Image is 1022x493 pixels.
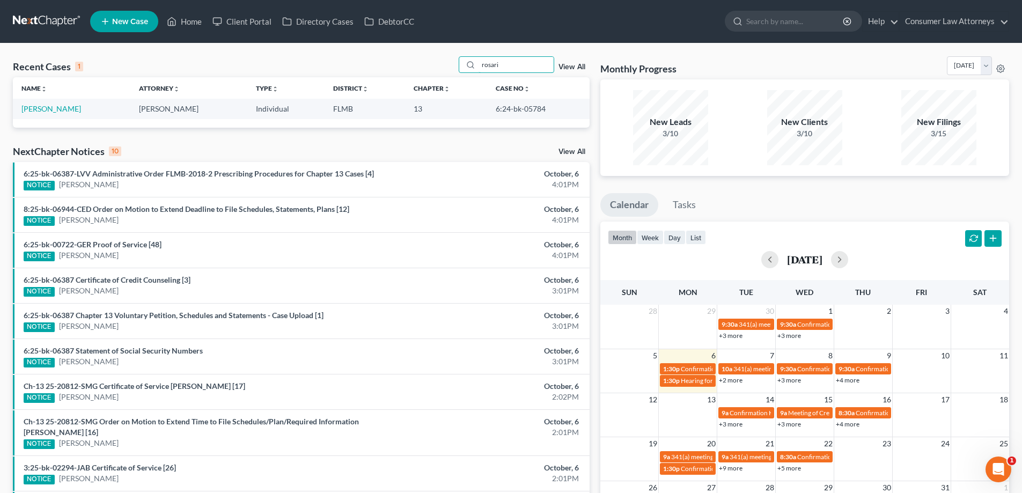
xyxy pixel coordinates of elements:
span: Confirmation Hearing for [PERSON_NAME] [797,365,920,373]
a: [PERSON_NAME] [59,473,119,484]
span: Wed [796,288,813,297]
span: 1:30p [663,465,680,473]
div: October, 6 [401,345,579,356]
span: 9a [722,409,729,417]
span: 10a [722,365,732,373]
div: NOTICE [24,475,55,484]
a: 6:25-bk-06387-LVV Administrative Order FLMB-2018-2 Prescribing Procedures for Chapter 13 Cases [4] [24,169,374,178]
div: October, 6 [401,204,579,215]
div: Recent Cases [13,60,83,73]
h2: [DATE] [787,254,822,265]
span: Meeting of Creditors for [PERSON_NAME] [788,409,907,417]
a: Client Portal [207,12,277,31]
a: +3 more [777,420,801,428]
div: NOTICE [24,216,55,226]
a: View All [558,148,585,156]
a: [PERSON_NAME] [59,179,119,190]
a: [PERSON_NAME] [21,104,81,113]
iframe: Intercom live chat [986,457,1011,482]
a: Directory Cases [277,12,359,31]
div: 4:01PM [401,250,579,261]
span: Thu [855,288,871,297]
a: +3 more [777,376,801,384]
span: 3 [944,305,951,318]
span: 9:30a [722,320,738,328]
div: 3/15 [901,128,976,139]
span: 21 [764,437,775,450]
div: NOTICE [24,252,55,261]
a: Tasks [663,193,705,217]
span: 12 [648,393,658,406]
i: unfold_more [444,86,450,92]
span: 1 [1008,457,1016,465]
a: [PERSON_NAME] [59,392,119,402]
span: Sun [622,288,637,297]
div: October, 6 [401,416,579,427]
span: Confirmation hearing for [PERSON_NAME] [681,465,803,473]
div: NOTICE [24,322,55,332]
i: unfold_more [362,86,369,92]
div: October, 6 [401,239,579,250]
span: 341(a) meeting for [PERSON_NAME] [671,453,775,461]
span: Hearing for [PERSON_NAME] [681,377,764,385]
span: Confirmation Hearing for [PERSON_NAME] [730,409,852,417]
input: Search by name... [479,57,554,72]
span: 18 [998,393,1009,406]
div: 4:01PM [401,215,579,225]
td: 6:24-bk-05784 [487,99,590,119]
a: [PERSON_NAME] [59,356,119,367]
div: 3/10 [767,128,842,139]
a: Districtunfold_more [333,84,369,92]
a: Help [863,12,899,31]
div: 1 [75,62,83,71]
a: DebtorCC [359,12,420,31]
a: 6:25-bk-00722-GER Proof of Service [48] [24,240,161,249]
a: +3 more [719,332,742,340]
span: 13 [706,393,717,406]
a: +3 more [719,420,742,428]
a: [PERSON_NAME] [59,285,119,296]
div: New Clients [767,116,842,128]
span: 9:30a [780,320,796,328]
div: October, 6 [401,275,579,285]
div: October, 6 [401,462,579,473]
a: Nameunfold_more [21,84,47,92]
span: 5 [652,349,658,362]
div: 2:01PM [401,473,579,484]
span: 6 [710,349,717,362]
span: 8:30a [780,453,796,461]
button: day [664,230,686,245]
span: 15 [823,393,834,406]
a: 6:25-bk-06387 Certificate of Credit Counseling [3] [24,275,190,284]
a: Attorneyunfold_more [139,84,180,92]
div: 2:01PM [401,427,579,438]
span: 11 [998,349,1009,362]
a: Ch-13 25-20812-SMG Order on Motion to Extend Time to File Schedules/Plan/Required Information [PE... [24,417,359,437]
span: Confirmation Hearing [PERSON_NAME] [797,453,910,461]
a: 6:25-bk-06387 Chapter 13 Voluntary Petition, Schedules and Statements - Case Upload [1] [24,311,323,320]
a: +5 more [777,464,801,472]
span: 28 [648,305,658,318]
span: Confirmation hearing for [PERSON_NAME] [797,320,919,328]
h3: Monthly Progress [600,62,677,75]
div: 10 [109,146,121,156]
td: [PERSON_NAME] [130,99,248,119]
a: 3:25-bk-02294-JAB Certificate of Service [26] [24,463,176,472]
span: Sat [973,288,987,297]
span: 20 [706,437,717,450]
span: 8:30a [839,409,855,417]
i: unfold_more [272,86,278,92]
span: 2 [886,305,892,318]
span: 16 [881,393,892,406]
span: Mon [679,288,697,297]
td: 13 [405,99,487,119]
div: NextChapter Notices [13,145,121,158]
span: 7 [769,349,775,362]
div: 3:01PM [401,356,579,367]
input: Search by name... [746,11,844,31]
span: New Case [112,18,148,26]
a: Home [161,12,207,31]
span: 341(a) meeting for [PERSON_NAME] [739,320,842,328]
button: list [686,230,706,245]
a: [PERSON_NAME] [59,250,119,261]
